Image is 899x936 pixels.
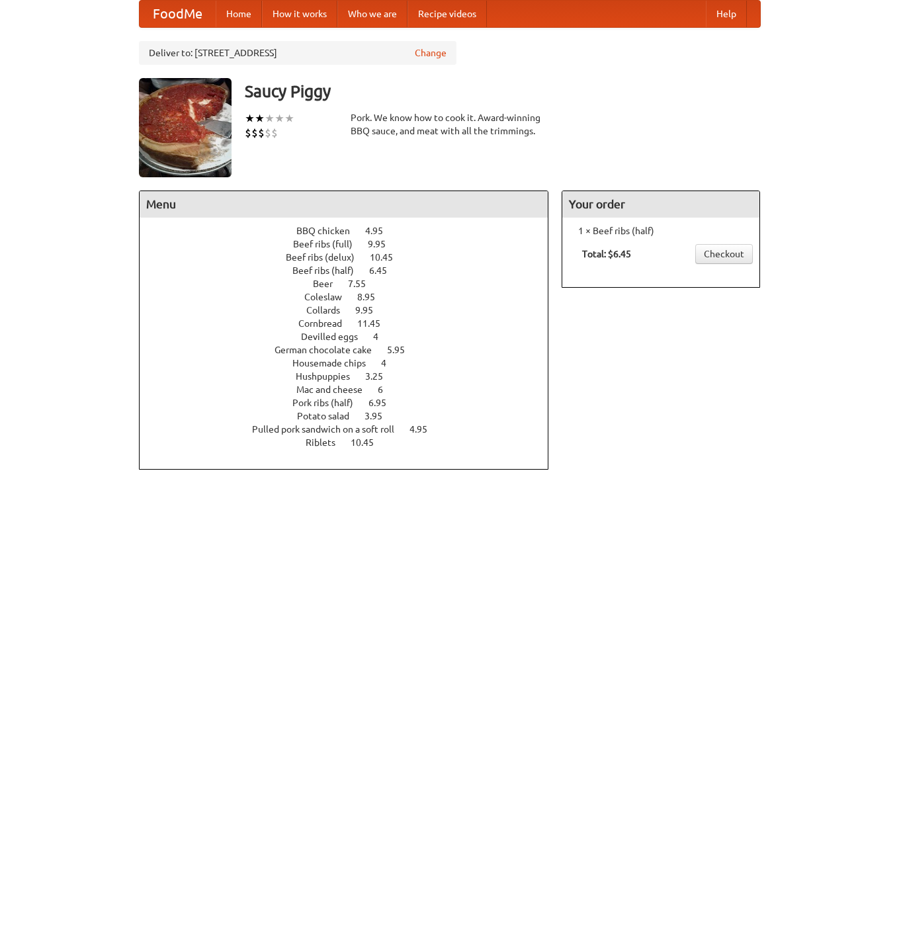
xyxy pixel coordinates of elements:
[292,358,379,368] span: Housemade chips
[369,265,400,276] span: 6.45
[296,371,363,382] span: Hushpuppies
[296,371,407,382] a: Hushpuppies 3.25
[275,111,284,126] li: ★
[292,398,411,408] a: Pork ribs (half) 6.95
[245,126,251,140] li: $
[296,226,407,236] a: BBQ chicken 4.95
[337,1,407,27] a: Who we are
[271,126,278,140] li: $
[695,244,753,264] a: Checkout
[296,226,363,236] span: BBQ chicken
[370,252,406,263] span: 10.45
[265,111,275,126] li: ★
[140,191,548,218] h4: Menu
[364,411,396,421] span: 3.95
[245,78,761,105] h3: Saucy Piggy
[306,305,353,316] span: Collards
[298,318,355,329] span: Cornbread
[292,265,411,276] a: Beef ribs (half) 6.45
[306,437,398,448] a: Riblets 10.45
[296,384,407,395] a: Mac and cheese 6
[275,345,429,355] a: German chocolate cake 5.95
[252,424,452,435] a: Pulled pork sandwich on a soft roll 4.95
[357,318,394,329] span: 11.45
[293,239,410,249] a: Beef ribs (full) 9.95
[265,126,271,140] li: $
[139,78,232,177] img: angular.jpg
[381,358,400,368] span: 4
[292,358,411,368] a: Housemade chips 4
[251,126,258,140] li: $
[368,239,399,249] span: 9.95
[292,265,367,276] span: Beef ribs (half)
[292,398,366,408] span: Pork ribs (half)
[368,398,400,408] span: 6.95
[252,424,407,435] span: Pulled pork sandwich on a soft roll
[258,126,265,140] li: $
[313,278,390,289] a: Beer 7.55
[245,111,255,126] li: ★
[387,345,418,355] span: 5.95
[140,1,216,27] a: FoodMe
[275,345,385,355] span: German chocolate cake
[304,292,355,302] span: Coleslaw
[562,191,759,218] h4: Your order
[706,1,747,27] a: Help
[284,111,294,126] li: ★
[216,1,262,27] a: Home
[301,331,371,342] span: Devilled eggs
[348,278,379,289] span: 7.55
[355,305,386,316] span: 9.95
[365,371,396,382] span: 3.25
[293,239,366,249] span: Beef ribs (full)
[286,252,417,263] a: Beef ribs (delux) 10.45
[297,411,363,421] span: Potato salad
[306,305,398,316] a: Collards 9.95
[301,331,403,342] a: Devilled eggs 4
[365,226,396,236] span: 4.95
[304,292,400,302] a: Coleslaw 8.95
[255,111,265,126] li: ★
[297,411,407,421] a: Potato salad 3.95
[569,224,753,237] li: 1 × Beef ribs (half)
[286,252,368,263] span: Beef ribs (delux)
[357,292,388,302] span: 8.95
[296,384,376,395] span: Mac and cheese
[582,249,631,259] b: Total: $6.45
[373,331,392,342] span: 4
[351,111,549,138] div: Pork. We know how to cook it. Award-winning BBQ sauce, and meat with all the trimmings.
[378,384,396,395] span: 6
[351,437,387,448] span: 10.45
[415,46,447,60] a: Change
[409,424,441,435] span: 4.95
[407,1,487,27] a: Recipe videos
[306,437,349,448] span: Riblets
[298,318,405,329] a: Cornbread 11.45
[262,1,337,27] a: How it works
[313,278,346,289] span: Beer
[139,41,456,65] div: Deliver to: [STREET_ADDRESS]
